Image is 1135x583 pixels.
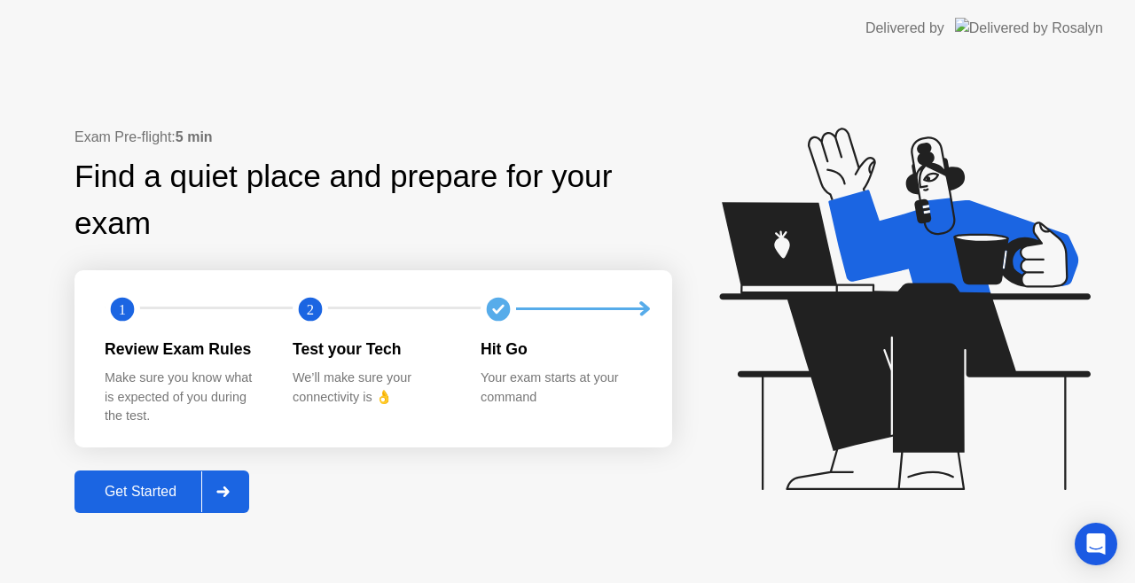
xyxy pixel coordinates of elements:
[955,18,1103,38] img: Delivered by Rosalyn
[74,127,672,148] div: Exam Pre-flight:
[481,338,640,361] div: Hit Go
[481,369,640,407] div: Your exam starts at your command
[80,484,201,500] div: Get Started
[119,300,126,317] text: 1
[105,369,264,426] div: Make sure you know what is expected of you during the test.
[74,153,672,247] div: Find a quiet place and prepare for your exam
[74,470,249,513] button: Get Started
[293,338,452,361] div: Test your Tech
[105,338,264,361] div: Review Exam Rules
[307,300,314,317] text: 2
[293,369,452,407] div: We’ll make sure your connectivity is 👌
[865,18,944,39] div: Delivered by
[1075,523,1117,565] div: Open Intercom Messenger
[176,129,213,144] b: 5 min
